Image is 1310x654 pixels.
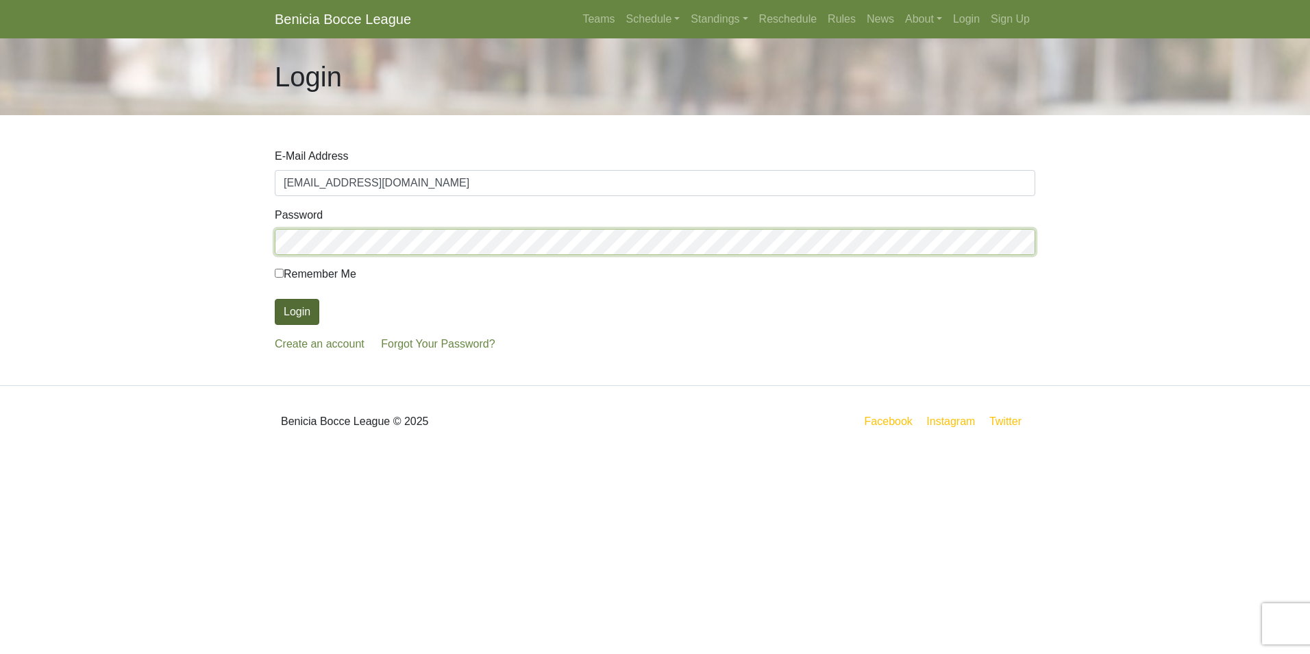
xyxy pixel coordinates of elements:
a: Standings [685,5,753,33]
a: Create an account [275,338,364,350]
label: E-Mail Address [275,148,349,165]
a: Reschedule [754,5,823,33]
h1: Login [275,60,342,93]
a: Benicia Bocce League [275,5,411,33]
label: Remember Me [275,266,356,282]
input: Remember Me [275,269,284,278]
a: News [861,5,900,33]
a: Sign Up [985,5,1035,33]
a: Schedule [621,5,686,33]
a: Rules [822,5,861,33]
a: Twitter [987,413,1033,430]
a: Instagram [924,413,978,430]
a: Login [948,5,985,33]
a: About [900,5,948,33]
button: Login [275,299,319,325]
a: Forgot Your Password? [381,338,495,350]
a: Teams [577,5,620,33]
a: Facebook [862,413,915,430]
div: Benicia Bocce League © 2025 [264,397,655,446]
label: Password [275,207,323,223]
